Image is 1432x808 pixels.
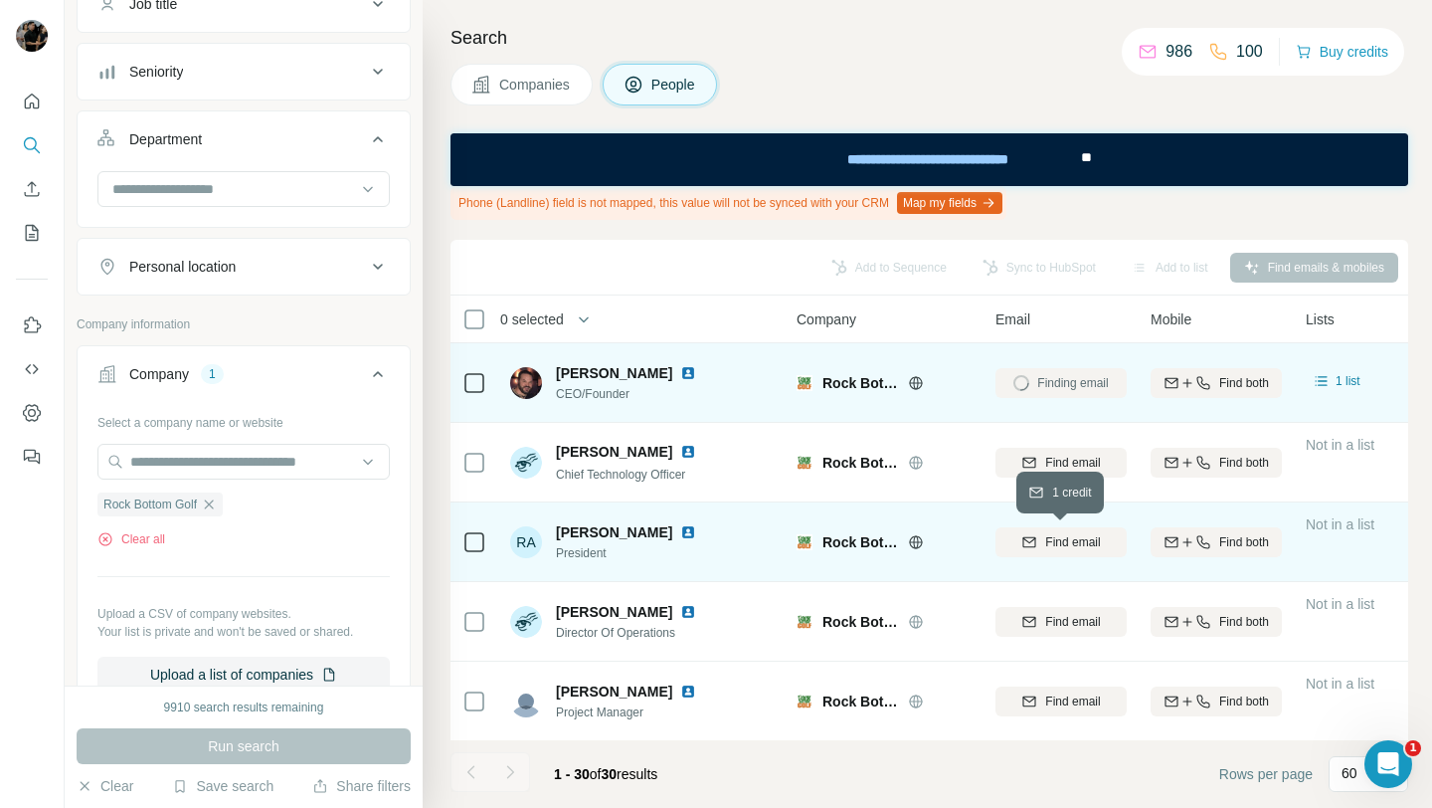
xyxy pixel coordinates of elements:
img: Avatar [510,367,542,399]
button: Find email [995,607,1127,637]
img: Logo of Rock Bottom Golf [797,614,812,630]
span: Find both [1219,454,1269,472]
button: Department [78,115,410,171]
p: Company information [77,315,411,333]
span: [PERSON_NAME] [556,682,672,702]
span: Rock Bottom Golf [822,453,898,473]
span: President [556,544,704,562]
img: LinkedIn logo [680,365,696,381]
button: Buy credits [1296,38,1388,66]
button: My lists [16,215,48,251]
button: Search [16,127,48,163]
button: Use Surfe API [16,351,48,387]
span: Find both [1219,533,1269,551]
span: Find email [1045,454,1100,472]
button: Find email [995,687,1127,716]
span: Not in a list [1306,516,1374,532]
span: Find email [1045,533,1100,551]
button: Enrich CSV [16,171,48,207]
button: Find both [1151,448,1282,478]
div: 1 [201,365,224,383]
span: CEO/Founder [556,385,704,403]
span: Chief Technology Officer [556,468,685,482]
span: 0 selected [500,309,564,329]
button: Clear [77,776,133,796]
span: [PERSON_NAME] [556,522,672,542]
span: Mobile [1151,309,1191,329]
span: Find both [1219,613,1269,631]
button: Find email [995,448,1127,478]
span: Email [995,309,1030,329]
span: 1 [1405,740,1421,756]
div: 9910 search results remaining [164,699,324,716]
span: Rock Bottom Golf [822,612,898,632]
span: Rock Bottom Golf [822,532,898,552]
span: Rows per page [1219,764,1313,784]
span: Rock Bottom Golf [822,692,898,711]
img: LinkedIn logo [680,604,696,620]
button: Save search [172,776,273,796]
p: 100 [1236,40,1263,64]
span: Not in a list [1306,676,1374,692]
span: [PERSON_NAME] [556,602,672,622]
span: 30 [602,766,618,782]
img: Avatar [16,20,48,52]
span: Companies [499,75,572,95]
img: Logo of Rock Bottom Golf [797,455,812,471]
button: Personal location [78,243,410,291]
img: LinkedIn logo [680,684,696,700]
span: Find both [1219,374,1269,392]
p: Your list is private and won't be saved or shared. [97,623,390,641]
span: Company [797,309,856,329]
button: Share filters [312,776,411,796]
span: Not in a list [1306,437,1374,453]
span: of [590,766,602,782]
button: Dashboard [16,395,48,431]
p: 986 [1165,40,1192,64]
button: Find both [1151,527,1282,557]
span: [PERSON_NAME] [556,442,672,462]
button: Clear all [97,530,165,548]
span: Not in a list [1306,596,1374,612]
iframe: Banner [450,133,1408,186]
button: Map my fields [897,192,1002,214]
img: LinkedIn logo [680,444,696,460]
iframe: Intercom live chat [1364,740,1412,788]
span: Find email [1045,693,1100,710]
button: Feedback [16,439,48,475]
p: 60 [1342,763,1357,783]
h4: Search [450,24,1408,52]
div: RA [510,526,542,558]
button: Find both [1151,687,1282,716]
div: Seniority [129,62,183,82]
span: Project Manager [556,704,704,721]
button: Quick start [16,84,48,119]
img: Logo of Rock Bottom Golf [797,694,812,709]
button: Company1 [78,350,410,406]
img: Logo of Rock Bottom Golf [797,375,812,391]
img: Avatar [510,686,542,717]
button: Find email [995,527,1127,557]
span: Rock Bottom Golf [822,373,898,393]
span: People [651,75,697,95]
button: Upload a list of companies [97,657,390,693]
img: Avatar [510,447,542,479]
span: 1 - 30 [554,766,590,782]
span: [PERSON_NAME] [556,363,672,383]
span: 1 list [1336,372,1360,390]
p: Upload a CSV of company websites. [97,605,390,623]
img: Logo of Rock Bottom Golf [797,534,812,550]
button: Find both [1151,368,1282,398]
div: Department [129,129,202,149]
button: Use Surfe on LinkedIn [16,307,48,343]
span: Rock Bottom Golf [103,496,197,513]
img: LinkedIn logo [680,524,696,540]
button: Seniority [78,48,410,96]
button: Find both [1151,607,1282,637]
div: Select a company name or website [97,406,390,432]
span: Find email [1045,613,1100,631]
span: Lists [1306,309,1335,329]
span: Director Of Operations [556,624,704,642]
span: results [554,766,657,782]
